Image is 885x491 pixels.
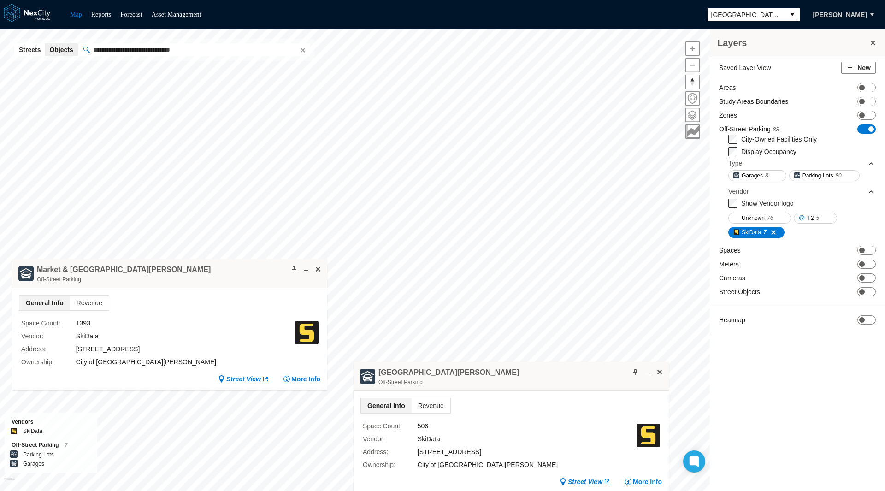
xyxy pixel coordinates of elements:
div: SkiData [418,434,637,444]
a: Mapbox homepage [4,478,15,488]
div: 506 [418,421,637,431]
div: Double-click to make header text selectable [37,265,211,284]
span: SkiData [742,228,761,237]
div: Off-Street Parking [378,378,519,387]
span: Zoom in [686,42,699,55]
button: Reset bearing to north [685,75,700,89]
label: Ownership : [21,357,76,367]
button: Zoom out [685,58,700,72]
span: [PERSON_NAME] [813,10,867,19]
div: 1393 [76,318,295,328]
span: 8 [765,171,768,180]
label: Spaces [719,246,741,255]
button: Objects [45,43,77,56]
label: Street Objects [719,287,760,296]
button: Home [685,91,700,106]
span: Unknown [742,213,765,223]
label: Saved Layer View [719,63,771,72]
label: Areas [719,83,736,92]
label: Display Occupancy [741,148,796,155]
div: SkiData [76,331,295,341]
label: Vendor : [363,434,418,444]
label: Ownership : [363,460,418,470]
div: Type [728,159,742,168]
span: Revenue [70,296,109,310]
a: Street View [218,374,269,384]
button: select [785,8,800,21]
span: Street View [568,477,602,486]
button: SkiData7 [728,227,785,238]
span: 7 [65,443,68,448]
button: Parking Lots80 [789,170,860,181]
div: Vendor [728,184,875,198]
span: Objects [49,45,73,54]
h4: Double-click to make header text selectable [37,265,211,275]
span: General Info [361,398,412,413]
button: More Info [283,374,320,384]
a: Reports [91,11,112,18]
div: Vendor [728,187,749,196]
span: 7 [763,228,767,237]
label: Show Vendor logo [741,200,794,207]
span: 5 [816,213,819,223]
label: Address : [363,447,418,457]
span: Streets [19,45,41,54]
button: More Info [625,477,662,486]
div: Double-click to make header text selectable [378,367,519,387]
span: General Info [19,296,70,310]
label: Off-Street Parking [719,124,779,134]
label: Cameras [719,273,745,283]
div: Off-Street Parking [37,275,211,284]
button: Layers management [685,108,700,122]
span: More Info [633,477,662,486]
button: Zoom in [685,41,700,56]
label: Space Count : [363,421,418,431]
h3: Layers [717,36,868,49]
div: City of [GEOGRAPHIC_DATA][PERSON_NAME] [418,460,637,470]
span: Parking Lots [802,171,833,180]
span: Street View [226,374,261,384]
label: Address : [21,344,76,354]
span: 88 [773,126,779,133]
a: Asset Management [152,11,201,18]
a: Street View [560,477,611,486]
button: New [841,62,876,74]
span: New [857,63,871,72]
button: Streets [14,43,45,56]
label: SkiData [23,426,42,436]
div: City of [GEOGRAPHIC_DATA][PERSON_NAME] [76,357,295,367]
a: Map [70,11,82,18]
label: City-Owned Facilities Only [741,136,817,143]
div: [STREET_ADDRESS] [418,447,637,457]
button: Garages8 [728,170,786,181]
label: Zones [719,111,737,120]
span: More Info [291,374,320,384]
span: 80 [835,171,841,180]
label: Meters [719,260,739,269]
label: Space Count : [21,318,76,328]
span: Zoom out [686,59,699,72]
label: Vendor : [21,331,76,341]
button: T25 [794,213,837,224]
label: Heatmap [719,315,745,325]
span: T2 [807,213,814,223]
button: [PERSON_NAME] [803,7,877,23]
label: Study Areas Boundaries [719,97,788,106]
span: Garages [742,171,763,180]
button: Unknown76 [728,213,791,224]
label: Parking Lots [23,450,54,459]
h4: Double-click to make header text selectable [378,367,519,378]
a: Forecast [120,11,142,18]
div: Type [728,156,875,170]
button: Key metrics [685,124,700,139]
div: Off-Street Parking [12,440,90,450]
span: Reset bearing to north [686,75,699,89]
div: Vendors [12,417,90,426]
span: [GEOGRAPHIC_DATA][PERSON_NAME] [711,10,781,19]
span: Revenue [412,398,450,413]
span: 76 [767,213,773,223]
button: Clear [297,45,307,54]
label: Garages [23,459,44,468]
div: [STREET_ADDRESS] [76,344,295,354]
